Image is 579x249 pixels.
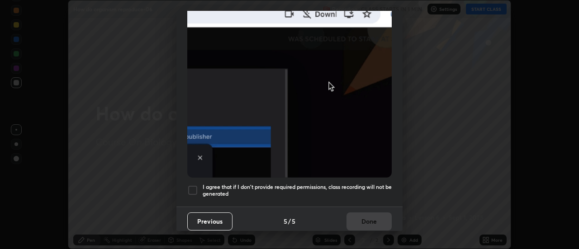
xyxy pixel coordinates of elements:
h4: 5 [292,216,295,226]
button: Previous [187,212,233,230]
h5: I agree that if I don't provide required permissions, class recording will not be generated [203,183,392,197]
h4: 5 [284,216,287,226]
h4: / [288,216,291,226]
